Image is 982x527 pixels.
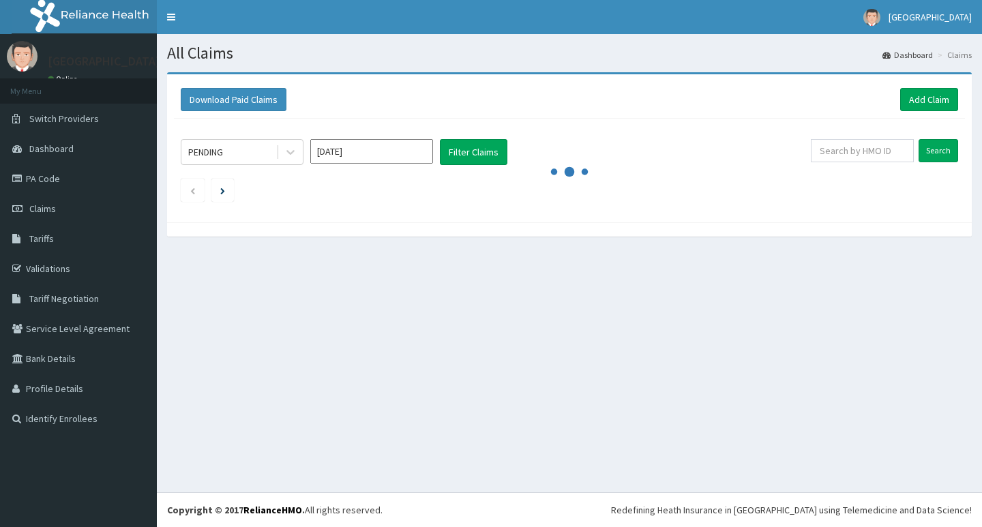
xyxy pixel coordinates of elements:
[7,41,38,72] img: User Image
[29,142,74,155] span: Dashboard
[889,11,972,23] span: [GEOGRAPHIC_DATA]
[440,139,507,165] button: Filter Claims
[48,74,80,84] a: Online
[934,49,972,61] li: Claims
[611,503,972,517] div: Redefining Heath Insurance in [GEOGRAPHIC_DATA] using Telemedicine and Data Science!
[157,492,982,527] footer: All rights reserved.
[29,292,99,305] span: Tariff Negotiation
[48,55,160,67] p: [GEOGRAPHIC_DATA]
[29,202,56,215] span: Claims
[243,504,302,516] a: RelianceHMO
[310,139,433,164] input: Select Month and Year
[29,232,54,245] span: Tariffs
[882,49,933,61] a: Dashboard
[919,139,958,162] input: Search
[863,9,880,26] img: User Image
[167,44,972,62] h1: All Claims
[549,151,590,192] svg: audio-loading
[900,88,958,111] a: Add Claim
[190,184,196,196] a: Previous page
[181,88,286,111] button: Download Paid Claims
[167,504,305,516] strong: Copyright © 2017 .
[220,184,225,196] a: Next page
[29,112,99,125] span: Switch Providers
[811,139,914,162] input: Search by HMO ID
[188,145,223,159] div: PENDING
